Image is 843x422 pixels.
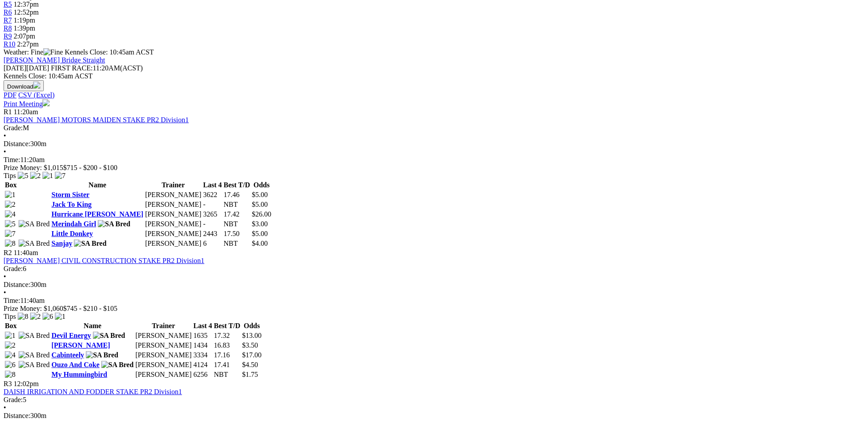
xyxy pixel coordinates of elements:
a: Cabinteely [51,351,84,359]
a: DAISH IRRIGATION AND FODDER STAKE PR2 Division1 [4,388,182,395]
div: Download [4,91,839,99]
td: 16.83 [213,341,241,350]
img: 1 [5,332,15,340]
td: 17.46 [223,190,250,199]
span: $745 - $210 - $105 [63,305,118,312]
td: 17.16 [213,351,241,360]
td: NBT [223,200,250,209]
td: NBT [223,239,250,248]
img: 2 [30,313,41,321]
td: 6 [203,239,222,248]
img: SA Bred [101,361,134,369]
span: $4.00 [252,240,268,247]
img: 1 [42,172,53,180]
img: download.svg [33,81,40,89]
a: R6 [4,8,12,16]
span: Box [5,322,17,329]
th: Odds [251,181,272,190]
span: Distance: [4,412,30,419]
a: R5 [4,0,12,8]
span: Tips [4,172,16,179]
td: 3265 [203,210,222,219]
td: [PERSON_NAME] [145,200,202,209]
th: Trainer [135,321,192,330]
span: 12:37pm [14,0,39,8]
div: 11:40am [4,297,839,305]
td: [PERSON_NAME] [135,331,192,340]
th: Last 4 [193,321,212,330]
span: $13.00 [242,332,262,339]
div: 300m [4,281,839,289]
span: [DATE] [4,64,49,72]
img: printer.svg [42,99,50,106]
span: [DATE] [4,64,27,72]
td: 1434 [193,341,212,350]
a: Sanjay [51,240,72,247]
th: Best T/D [213,321,241,330]
div: M [4,124,839,132]
td: - [203,200,222,209]
div: 6 [4,265,839,273]
span: Time: [4,156,20,163]
td: [PERSON_NAME] [135,370,192,379]
span: R1 [4,108,12,116]
a: R9 [4,32,12,40]
td: 1635 [193,331,212,340]
a: [PERSON_NAME] CIVIL CONSTRUCTION STAKE PR2 Division1 [4,257,204,264]
img: Fine [43,48,63,56]
img: SA Bred [86,351,118,359]
a: Little Donkey [51,230,93,237]
img: SA Bred [19,361,50,369]
th: Trainer [145,181,202,190]
td: [PERSON_NAME] [145,190,202,199]
a: Print Meeting [4,100,50,108]
span: Grade: [4,396,23,403]
span: R10 [4,40,15,48]
span: $5.00 [252,230,268,237]
td: NBT [213,370,241,379]
span: • [4,404,6,411]
div: 300m [4,140,839,148]
span: $17.00 [242,351,262,359]
td: 17.42 [223,210,250,219]
span: Grade: [4,124,23,132]
a: Merindah Girl [51,220,96,228]
img: 1 [55,313,65,321]
a: R8 [4,24,12,32]
a: Jack To King [51,201,92,208]
td: 17.41 [213,360,241,369]
span: R2 [4,249,12,256]
span: Grade: [4,265,23,272]
img: 5 [5,220,15,228]
a: Hurricane [PERSON_NAME] [51,210,143,218]
td: NBT [223,220,250,228]
span: • [4,148,6,155]
div: 5 [4,396,839,404]
th: Name [51,321,134,330]
img: SA Bred [93,332,125,340]
div: Kennels Close: 10:45am ACST [4,72,839,80]
span: Box [5,181,17,189]
span: $5.00 [252,191,268,198]
span: $26.00 [252,210,271,218]
th: Last 4 [203,181,222,190]
td: 3622 [203,190,222,199]
span: R3 [4,380,12,387]
span: • [4,132,6,139]
img: 8 [18,313,28,321]
span: • [4,273,6,280]
td: [PERSON_NAME] [145,220,202,228]
img: 2 [30,172,41,180]
span: • [4,289,6,296]
span: $1.75 [242,371,258,378]
span: $715 - $200 - $100 [63,164,118,171]
img: 1 [5,191,15,199]
span: 11:40am [14,249,38,256]
span: 11:20AM(ACST) [51,64,143,72]
a: Ouzo And Coke [51,361,99,368]
a: [PERSON_NAME] MOTORS MAIDEN STAKE PR2 Division1 [4,116,189,124]
td: [PERSON_NAME] [145,229,202,238]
